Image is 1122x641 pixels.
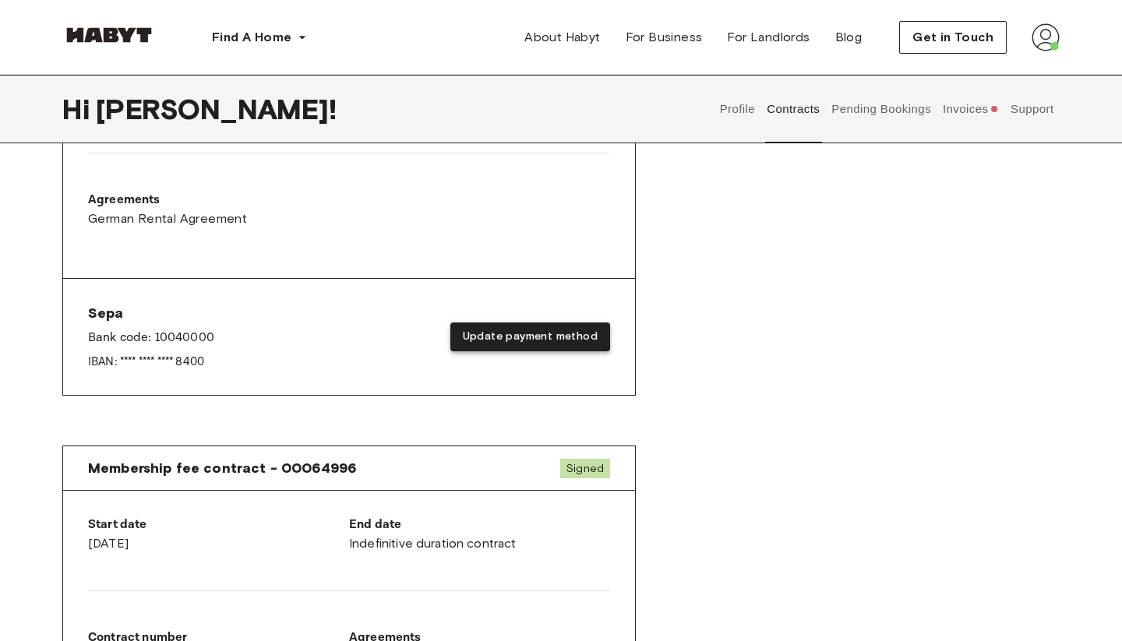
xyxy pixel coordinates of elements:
span: Membership fee contract - 00064996 [88,459,356,477]
div: Indefinitive duration contract [349,516,610,553]
a: For Landlords [714,22,822,53]
span: For Landlords [727,28,810,47]
span: For Business [626,28,703,47]
p: End date [349,516,610,534]
img: avatar [1032,23,1060,51]
p: Start date [88,516,349,534]
img: Habyt [62,27,156,43]
button: Support [1008,75,1056,143]
span: Find A Home [212,28,291,47]
button: Update payment method [450,322,610,351]
span: Blog [835,28,863,47]
div: [DATE] [88,516,349,553]
span: Hi [62,93,96,125]
button: Invoices [940,75,1000,143]
p: Bank code: 10040000 [88,329,214,347]
div: user profile tabs [714,75,1060,143]
button: Profile [718,75,757,143]
a: For Business [613,22,715,53]
a: German Rental Agreement [88,210,247,228]
button: Contracts [765,75,822,143]
span: Get in Touch [912,28,993,47]
button: Find A Home [199,22,319,53]
span: About Habyt [524,28,600,47]
span: [PERSON_NAME] ! [96,93,337,125]
a: Blog [823,22,875,53]
span: Signed [560,459,610,478]
span: Sepa [88,304,214,322]
button: Pending Bookings [830,75,933,143]
p: Agreements [88,191,247,210]
button: Get in Touch [899,21,1007,54]
a: About Habyt [512,22,612,53]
